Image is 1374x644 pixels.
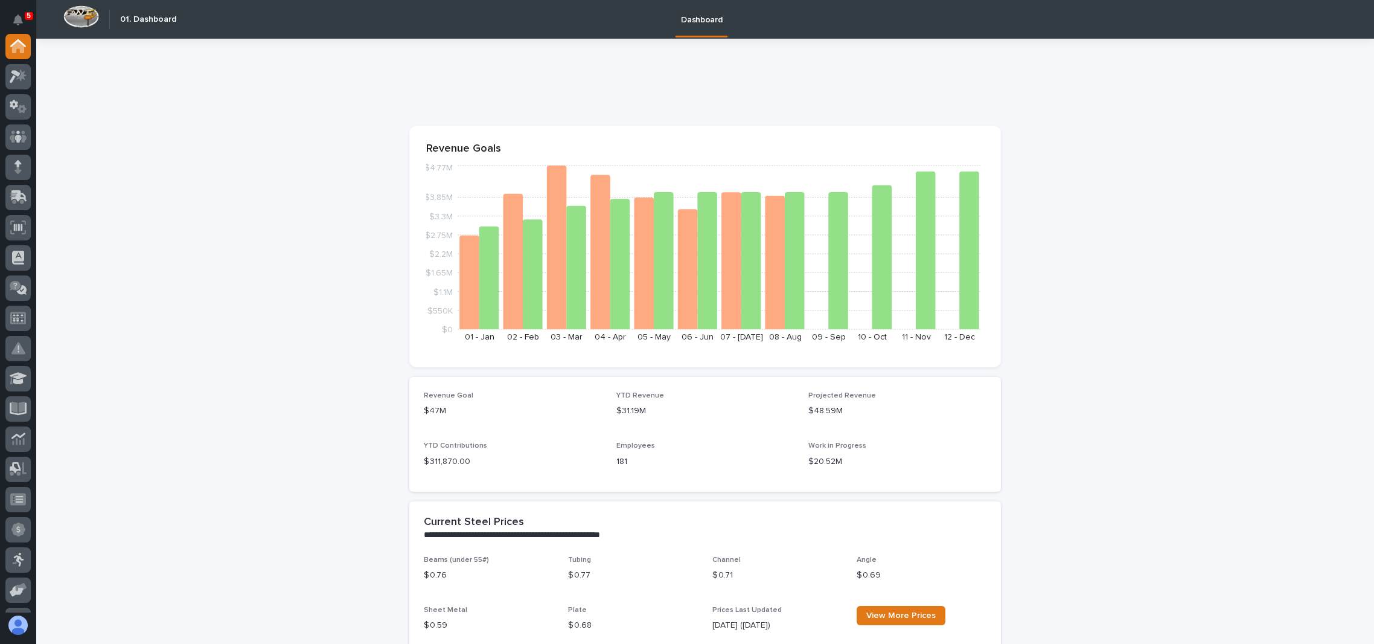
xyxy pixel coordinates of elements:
[616,442,655,449] span: Employees
[424,164,453,173] tspan: $4.77M
[866,611,936,620] span: View More Prices
[424,392,473,399] span: Revenue Goal
[858,333,887,341] text: 10 - Oct
[424,405,602,417] p: $47M
[5,7,31,33] button: Notifications
[442,326,453,334] tspan: $0
[507,333,539,341] text: 02 - Feb
[944,333,975,341] text: 12 - Dec
[808,442,866,449] span: Work in Progress
[568,619,698,632] p: $ 0.68
[429,213,453,221] tspan: $3.3M
[15,14,31,34] div: Notifications5
[712,619,842,632] p: [DATE] ([DATE])
[769,333,802,341] text: 08 - Aug
[616,405,794,417] p: $31.19M
[424,194,453,202] tspan: $3.85M
[568,607,587,614] span: Plate
[568,556,591,564] span: Tubing
[637,333,671,341] text: 05 - May
[808,405,986,417] p: $48.59M
[425,231,453,240] tspan: $2.75M
[465,333,494,341] text: 01 - Jan
[427,307,453,315] tspan: $550K
[857,606,945,625] a: View More Prices
[857,569,986,582] p: $ 0.69
[616,456,794,468] p: 181
[429,250,453,259] tspan: $2.2M
[812,333,846,341] text: 09 - Sep
[712,607,782,614] span: Prices Last Updated
[424,456,602,468] p: $ 311,870.00
[616,392,664,399] span: YTD Revenue
[424,556,489,564] span: Beams (under 55#)
[712,569,842,582] p: $ 0.71
[426,143,984,156] p: Revenue Goals
[120,14,176,25] h2: 01. Dashboard
[712,556,741,564] span: Channel
[857,556,877,564] span: Angle
[424,607,467,614] span: Sheet Metal
[424,442,487,449] span: YTD Contributions
[424,569,554,582] p: $ 0.76
[682,333,714,341] text: 06 - Jun
[808,392,876,399] span: Projected Revenue
[902,333,931,341] text: 11 - Nov
[426,269,453,278] tspan: $1.65M
[63,5,99,28] img: Workspace Logo
[551,333,583,341] text: 03 - Mar
[424,619,554,632] p: $ 0.59
[433,288,453,297] tspan: $1.1M
[720,333,763,341] text: 07 - [DATE]
[808,456,986,468] p: $20.52M
[424,516,524,529] h2: Current Steel Prices
[568,569,698,582] p: $ 0.77
[27,11,31,20] p: 5
[5,613,31,638] button: users-avatar
[595,333,626,341] text: 04 - Apr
